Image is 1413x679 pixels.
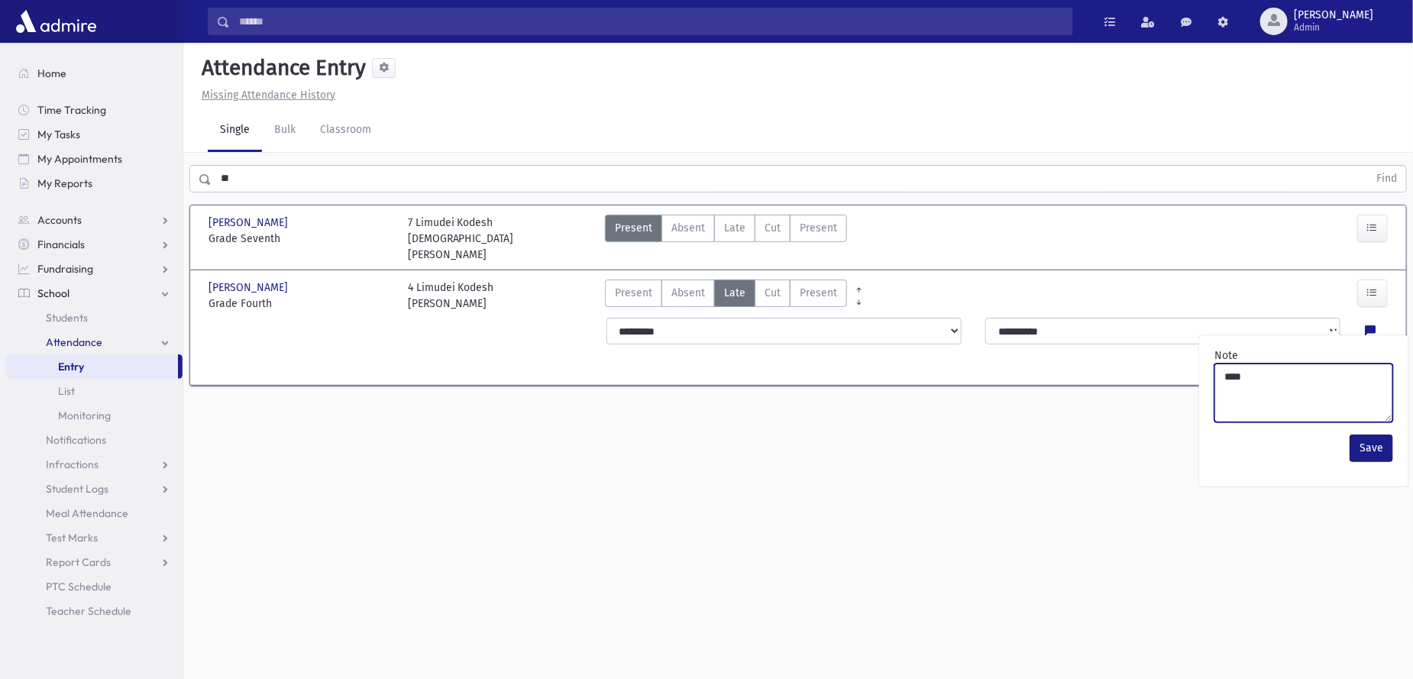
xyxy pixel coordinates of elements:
[6,281,183,306] a: School
[6,306,183,330] a: Students
[37,286,70,300] span: School
[46,482,108,496] span: Student Logs
[724,285,745,301] span: Late
[605,215,847,263] div: AttTypes
[46,458,99,471] span: Infractions
[6,525,183,550] a: Test Marks
[37,262,93,276] span: Fundraising
[6,452,183,477] a: Infractions
[46,604,131,618] span: Teacher Schedule
[46,555,111,569] span: Report Cards
[615,220,652,236] span: Present
[37,66,66,80] span: Home
[6,61,183,86] a: Home
[46,506,128,520] span: Meal Attendance
[671,285,705,301] span: Absent
[724,220,745,236] span: Late
[12,6,100,37] img: AdmirePro
[37,103,106,117] span: Time Tracking
[6,208,183,232] a: Accounts
[6,171,183,196] a: My Reports
[6,574,183,599] a: PTC Schedule
[6,257,183,281] a: Fundraising
[6,98,183,122] a: Time Tracking
[37,213,82,227] span: Accounts
[6,428,183,452] a: Notifications
[37,128,80,141] span: My Tasks
[6,330,183,354] a: Attendance
[58,409,111,422] span: Monitoring
[6,354,178,379] a: Entry
[765,220,781,236] span: Cut
[209,231,393,247] span: Grade Seventh
[6,379,183,403] a: List
[208,109,262,152] a: Single
[37,152,122,166] span: My Appointments
[1214,348,1238,364] label: Note
[6,501,183,525] a: Meal Attendance
[46,433,106,447] span: Notifications
[6,122,183,147] a: My Tasks
[6,403,183,428] a: Monitoring
[671,220,705,236] span: Absent
[230,8,1072,35] input: Search
[196,55,366,81] h5: Attendance Entry
[46,580,112,593] span: PTC Schedule
[1294,21,1373,34] span: Admin
[800,285,837,301] span: Present
[408,280,494,312] div: 4 Limudei Kodesh [PERSON_NAME]
[605,280,847,312] div: AttTypes
[408,215,592,263] div: 7 Limudei Kodesh [DEMOGRAPHIC_DATA][PERSON_NAME]
[58,384,75,398] span: List
[37,238,85,251] span: Financials
[262,109,308,152] a: Bulk
[615,285,652,301] span: Present
[202,89,335,102] u: Missing Attendance History
[209,280,291,296] span: [PERSON_NAME]
[308,109,383,152] a: Classroom
[6,232,183,257] a: Financials
[46,311,88,325] span: Students
[800,220,837,236] span: Present
[58,360,84,373] span: Entry
[765,285,781,301] span: Cut
[6,550,183,574] a: Report Cards
[6,599,183,623] a: Teacher Schedule
[1367,166,1406,192] button: Find
[6,477,183,501] a: Student Logs
[209,296,393,312] span: Grade Fourth
[196,89,335,102] a: Missing Attendance History
[209,215,291,231] span: [PERSON_NAME]
[1294,9,1373,21] span: [PERSON_NAME]
[1350,435,1393,462] button: Save
[6,147,183,171] a: My Appointments
[37,176,92,190] span: My Reports
[46,531,98,545] span: Test Marks
[46,335,102,349] span: Attendance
